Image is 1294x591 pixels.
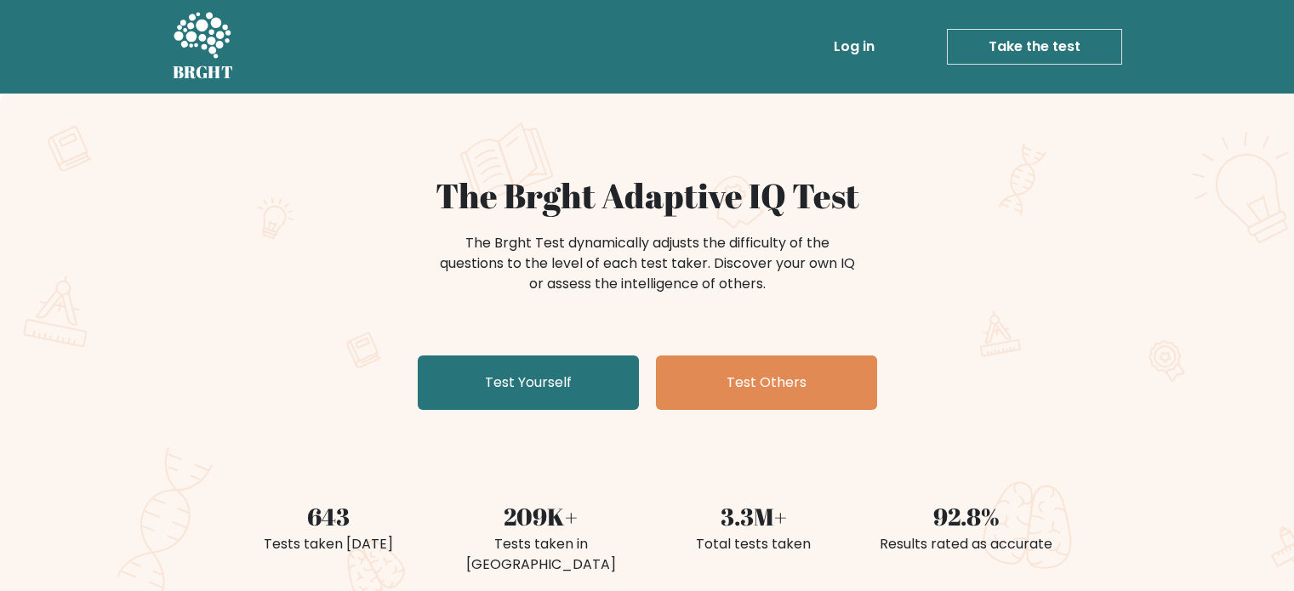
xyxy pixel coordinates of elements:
a: Test Yourself [418,355,639,410]
div: 92.8% [870,498,1063,534]
div: Results rated as accurate [870,534,1063,554]
h5: BRGHT [173,62,234,82]
div: Tests taken [DATE] [232,534,425,554]
a: Log in [827,30,881,64]
a: BRGHT [173,7,234,87]
h1: The Brght Adaptive IQ Test [232,175,1063,216]
div: 643 [232,498,425,534]
div: 209K+ [445,498,637,534]
a: Take the test [947,29,1122,65]
div: Total tests taken [658,534,850,554]
div: Tests taken in [GEOGRAPHIC_DATA] [445,534,637,575]
a: Test Others [656,355,877,410]
div: The Brght Test dynamically adjusts the difficulty of the questions to the level of each test take... [435,233,860,294]
div: 3.3M+ [658,498,850,534]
